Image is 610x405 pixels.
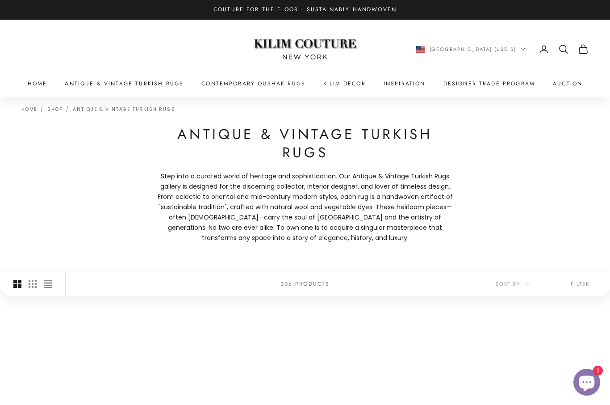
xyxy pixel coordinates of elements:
[21,105,175,112] nav: Breadcrumb
[213,5,397,14] p: Couture for the Floor · Sustainably Handwoven
[47,106,63,113] a: Shop
[153,125,457,162] h1: Antique & Vintage Turkish Rugs
[430,45,517,53] span: [GEOGRAPHIC_DATA] (USD $)
[553,79,582,88] a: Auction
[21,106,37,113] a: Home
[65,79,184,88] a: Antique & Vintage Turkish Rugs
[475,272,550,296] button: Sort by
[249,28,361,71] img: Logo of Kilim Couture New York
[571,369,603,398] inbox-online-store-chat: Shopify online store chat
[416,46,425,53] img: United States
[384,79,426,88] a: Inspiration
[13,272,21,296] button: Switch to larger product images
[44,272,52,296] button: Switch to compact product images
[280,279,330,288] p: 306 products
[73,106,175,113] a: Antique & Vintage Turkish Rugs
[550,272,610,296] button: Filter
[416,45,526,53] button: Change country or currency
[29,272,37,296] button: Switch to smaller product images
[323,79,366,88] summary: Kilim Decor
[443,79,535,88] a: Designer Trade Program
[28,79,47,88] a: Home
[21,79,589,88] nav: Primary navigation
[153,171,457,244] p: Step into a curated world of heritage and sophistication. Our Antique & Vintage Turkish Rugs gall...
[416,44,589,55] nav: Secondary navigation
[496,280,529,288] span: Sort by
[201,79,305,88] a: Contemporary Oushak Rugs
